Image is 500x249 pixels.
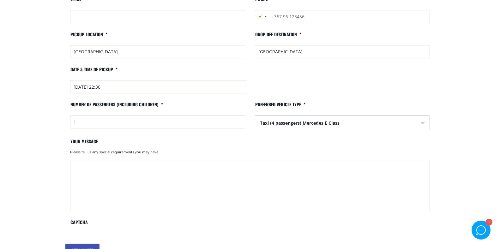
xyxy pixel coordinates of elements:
[255,10,268,23] button: Selected country
[70,219,88,230] label: CAPTCHA
[255,10,430,23] input: +357 96 123456
[70,139,98,150] label: Your message
[70,67,117,78] label: Date & time of pickup
[255,116,430,131] span: Taxi (4 passengers) Mercedes E Class
[70,150,430,158] div: Please tell us any special requirements you may have.
[485,219,492,226] div: 1
[70,32,107,43] label: Pickup location
[70,102,163,113] label: Number of passengers (including children)
[255,102,305,113] label: Preferred vehicle type
[255,32,301,43] label: Drop off destination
